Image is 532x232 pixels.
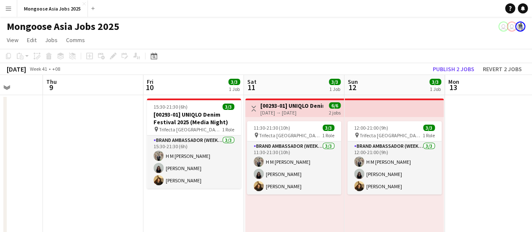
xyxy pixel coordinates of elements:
button: Publish 2 jobs [429,64,478,75]
span: 6/6 [329,102,341,109]
span: 12:00-21:00 (9h) [354,125,388,131]
div: 1 Job [329,86,340,92]
span: View [7,36,19,44]
span: Thu [46,78,57,85]
a: Jobs [42,35,61,45]
app-card-role: Brand Ambassador (weekend)3/311:30-21:30 (10h)H M [PERSON_NAME][PERSON_NAME][PERSON_NAME] [247,141,341,195]
span: Edit [27,36,37,44]
a: Edit [24,35,40,45]
app-user-avatar: Emira Razak [515,21,525,32]
span: Comms [66,36,85,44]
span: Week 41 [28,66,49,72]
app-job-card: 15:30-21:30 (6h)3/3[00293-01] UNIQLO Denim Festival 2025 (Media Night) Trifecta [GEOGRAPHIC_DATA]... [147,99,241,189]
h3: [00293-01] UNIQLO Denim Festival 2025 [260,102,323,109]
app-job-card: 12:00-21:00 (9h)3/3 Trifecta [GEOGRAPHIC_DATA]1 RoleBrand Ambassador (weekend)3/312:00-21:00 (9h)... [347,121,442,195]
app-card-role: Brand Ambassador (weekday)3/315:30-21:30 (6h)H M [PERSON_NAME][PERSON_NAME][PERSON_NAME] [147,136,241,189]
button: Revert 2 jobs [479,64,525,75]
span: 3/3 [423,125,435,131]
span: Fri [147,78,154,85]
div: 1 Job [430,86,441,92]
div: 2 jobs [329,109,341,116]
a: Comms [63,35,88,45]
span: 10 [146,83,154,92]
div: 1 Job [229,86,240,92]
span: Mon [448,78,459,85]
button: Mongoose Asia Jobs 2025 [17,0,88,17]
h1: Mongoose Asia Jobs 2025 [7,20,119,33]
span: 1 Role [222,126,234,133]
span: Sun [348,78,358,85]
div: +08 [52,66,60,72]
app-card-role: Brand Ambassador (weekend)3/312:00-21:00 (9h)H M [PERSON_NAME][PERSON_NAME][PERSON_NAME] [347,141,442,195]
app-job-card: 11:30-21:30 (10h)3/3 Trifecta [GEOGRAPHIC_DATA]1 RoleBrand Ambassador (weekend)3/311:30-21:30 (10... [247,121,341,195]
span: 12 [347,83,358,92]
div: [DATE] [7,65,26,73]
span: 1 Role [423,132,435,139]
span: 1 Role [322,132,334,139]
span: 11 [246,83,257,92]
app-user-avatar: SOE YAZAR HTUN [498,21,508,32]
span: 3/3 [429,79,441,85]
span: 3/3 [222,104,234,110]
span: 3/3 [329,79,341,85]
a: View [3,35,22,45]
span: Sat [247,78,257,85]
div: [DATE] → [DATE] [260,109,323,116]
span: 3/3 [323,125,334,131]
app-user-avatar: SOE YAZAR HTUN [507,21,517,32]
span: Trifecta [GEOGRAPHIC_DATA] [259,132,322,139]
span: Jobs [45,36,58,44]
span: 15:30-21:30 (6h) [154,104,188,110]
span: 9 [45,83,57,92]
span: 3/3 [228,79,240,85]
h3: [00293-01] UNIQLO Denim Festival 2025 (Media Night) [147,111,241,126]
span: Trifecta [GEOGRAPHIC_DATA] [360,132,423,139]
span: 13 [447,83,459,92]
span: 11:30-21:30 (10h) [254,125,290,131]
span: Trifecta [GEOGRAPHIC_DATA] [159,126,222,133]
